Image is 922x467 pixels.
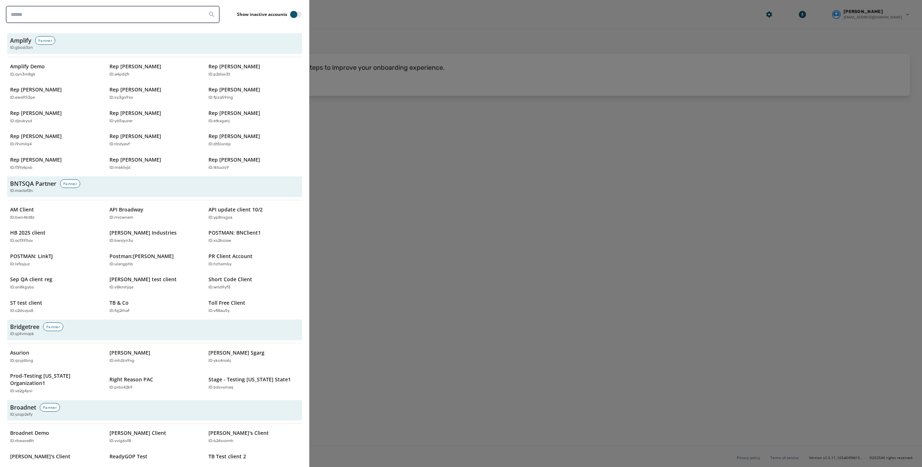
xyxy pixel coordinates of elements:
[109,376,153,383] p: Right Reason PAC
[7,400,302,421] button: BroadnetPartnerID:yzqp2efy
[10,388,33,394] p: ID: ve2g4psi
[10,322,39,331] h3: Bridgetree
[7,203,104,224] button: AM ClientID:bwn4bt8z
[107,203,203,224] button: API BroadwayID:rrvcwnem
[10,36,31,45] h3: Amplify
[208,284,231,291] p: ID: wrid9yf3
[206,153,302,174] button: Rep [PERSON_NAME]ID:tktucls9
[208,261,232,267] p: ID: hzhernby
[10,276,52,283] p: Sep QA client reg
[208,95,233,101] p: ID: fpza59mg
[206,250,302,270] button: PR Client AccountID:hzhernby
[208,429,269,437] p: [PERSON_NAME]'s Client
[10,141,32,147] p: ID: i9vmilq4
[7,346,104,367] button: AsurionID:qcyjdbng
[208,110,260,117] p: Rep [PERSON_NAME]
[40,403,60,412] div: Partner
[7,427,104,447] button: Broadnet DemoID:rbwave8h
[208,86,260,93] p: Rep [PERSON_NAME]
[107,427,203,447] button: [PERSON_NAME] ClientID:vvig6sf8
[208,215,232,221] p: ID: yp8nsgxa
[109,95,133,101] p: ID: sy3gs9xo
[208,238,231,244] p: ID: xs2bciow
[7,296,104,317] button: ST test clientID:c2dsvpo5
[7,60,104,81] button: Amplify DemoID:oyn3m8gk
[206,427,302,447] button: [PERSON_NAME]'s ClientID:b24svzmh
[206,273,302,294] button: Short Code ClientID:wrid9yf3
[206,107,302,127] button: Rep [PERSON_NAME]ID:etkxganj
[206,346,302,367] button: [PERSON_NAME] SgargID:ykc4no6j
[208,63,260,70] p: Rep [PERSON_NAME]
[7,226,104,247] button: HB 2025 clientID:ocf395ov
[7,176,302,197] button: BNTSQA PartnerPartnerID:mastof2n
[208,308,230,314] p: ID: vfi8au5y
[109,238,133,244] p: ID: bwvjyn3u
[107,296,203,317] button: TB & CoID:fqj2rhaf
[107,346,203,367] button: [PERSON_NAME]ID:mh2zx9vg
[107,107,203,127] button: Rep [PERSON_NAME]ID:y65quzer
[107,153,203,174] button: Rep [PERSON_NAME]ID:rn6ktvjd
[208,376,291,383] p: Stage - Testing [US_STATE] State1
[109,72,129,78] p: ID: a4pdijfr
[206,83,302,104] button: Rep [PERSON_NAME]ID:fpza59mg
[107,250,203,270] button: Postman:[PERSON_NAME]ID:ulangphb
[10,299,42,307] p: ST test client
[208,141,231,147] p: ID: dt5isn6p
[10,308,34,314] p: ID: c2dsvpo5
[10,95,35,101] p: ID: ewo953pe
[109,438,131,444] p: ID: vvig6sf8
[109,118,133,124] p: ID: y65quzer
[109,299,129,307] p: TB & Co
[109,358,134,364] p: ID: mh2zx9vg
[208,118,230,124] p: ID: etkxganj
[208,206,263,213] p: API update client 10/2
[109,156,161,163] p: Rep [PERSON_NAME]
[10,453,70,460] p: [PERSON_NAME]'s Client
[7,273,104,294] button: Sep QA client regID:on8kgybs
[10,438,34,444] p: ID: rbwave8h
[107,369,203,397] button: Right Reason PACID:prbs42k9
[7,250,104,270] button: POSTMAN: LinkTJID:lxfoyjuz
[109,63,161,70] p: Rep [PERSON_NAME]
[109,229,177,236] p: [PERSON_NAME] Industries
[10,215,35,221] p: ID: bwn4bt8z
[10,72,35,78] p: ID: oyn3m8gk
[10,403,36,412] h3: Broadnet
[10,110,62,117] p: Rep [PERSON_NAME]
[7,33,302,54] button: AmplifyPartnerID:gbcoi3zn
[109,215,133,221] p: ID: rrvcwnem
[208,453,246,460] p: TB Test client 2
[208,253,253,260] p: PR Client Account
[208,72,230,78] p: ID: p2diov3t
[208,229,261,236] p: POSTMAN: BNClient1
[10,253,53,260] p: POSTMAN: LinkTJ
[208,358,231,364] p: ID: ykc4no6j
[10,188,33,194] span: ID: mastof2n
[109,349,150,356] p: [PERSON_NAME]
[35,36,55,45] div: Partner
[237,12,287,17] label: Show inactive accounts
[10,358,33,364] p: ID: qcyjdbng
[208,438,233,444] p: ID: b24svzmh
[109,308,129,314] p: ID: fqj2rhaf
[206,296,302,317] button: Toll Free ClientID:vfi8au5y
[10,165,33,171] p: ID: f39j4pxb
[60,179,80,188] div: Partner
[10,349,29,356] p: Asurion
[109,385,133,391] p: ID: prbs42k9
[10,118,32,124] p: ID: djrubysd
[7,107,104,127] button: Rep [PERSON_NAME]ID:djrubysd
[109,133,161,140] p: Rep [PERSON_NAME]
[10,261,30,267] p: ID: lxfoyjuz
[109,253,174,260] p: Postman:[PERSON_NAME]
[7,369,104,397] button: Prod-Testing [US_STATE] Organization1ID:ve2g4psi
[208,156,260,163] p: Rep [PERSON_NAME]
[107,83,203,104] button: Rep [PERSON_NAME]ID:sy3gs9xo
[109,453,147,460] p: ReadyGOP Test
[10,156,62,163] p: Rep [PERSON_NAME]
[10,331,34,337] span: ID: qj4vmopk
[10,238,33,244] p: ID: ocf395ov
[10,206,34,213] p: AM Client
[206,226,302,247] button: POSTMAN: BNClient1ID:xs2bciow
[7,83,104,104] button: Rep [PERSON_NAME]ID:ewo953pe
